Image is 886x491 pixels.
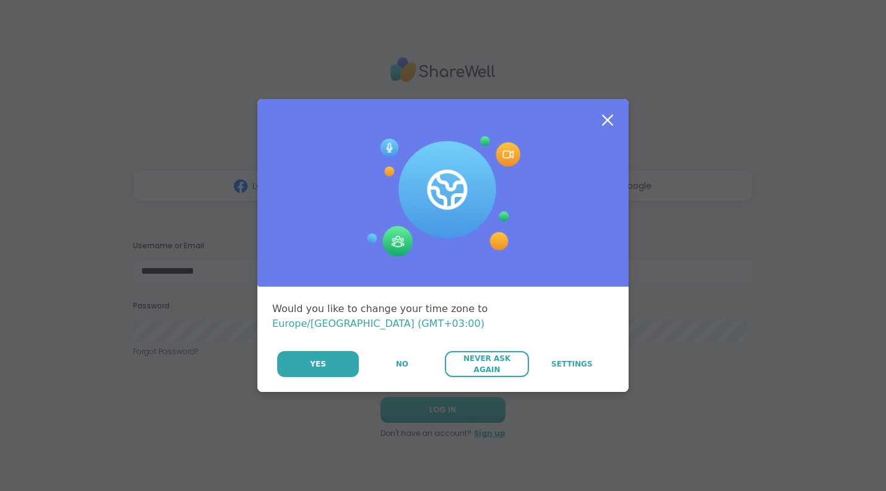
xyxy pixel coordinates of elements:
[530,351,614,377] a: Settings
[310,358,326,370] span: Yes
[445,351,528,377] button: Never Ask Again
[396,358,408,370] span: No
[277,351,359,377] button: Yes
[451,353,522,375] span: Never Ask Again
[272,318,484,329] span: Europe/[GEOGRAPHIC_DATA] (GMT+03:00)
[360,351,444,377] button: No
[366,136,520,258] img: Session Experience
[272,302,614,331] div: Would you like to change your time zone to
[551,358,593,370] span: Settings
